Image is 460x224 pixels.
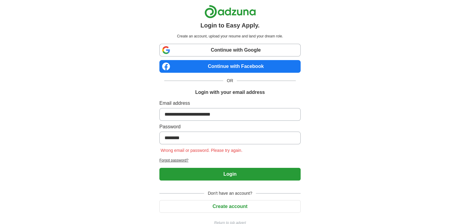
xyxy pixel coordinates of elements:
a: Create account [159,204,301,209]
a: Continue with Facebook [159,60,301,73]
h1: Login to Easy Apply. [201,21,260,30]
label: Password [159,123,301,130]
a: Forgot password? [159,158,301,163]
span: Don't have an account? [204,190,256,197]
span: OR [223,78,237,84]
p: Create an account, upload your resume and land your dream role. [161,34,299,39]
button: Create account [159,200,301,213]
span: Wrong email or password. Please try again. [159,148,244,153]
a: Continue with Google [159,44,301,56]
label: Email address [159,100,301,107]
img: Adzuna logo [204,5,256,18]
button: Login [159,168,301,181]
h1: Login with your email address [195,89,265,96]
